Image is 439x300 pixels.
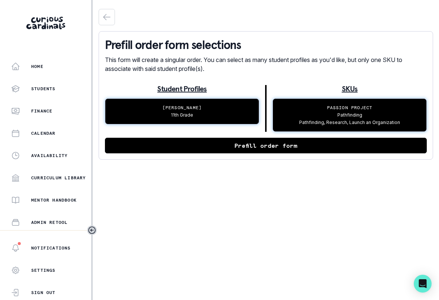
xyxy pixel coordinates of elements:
[31,108,52,114] p: Finance
[31,153,67,159] p: Availability
[31,290,56,296] p: Sign Out
[31,197,77,203] p: Mentor Handbook
[31,63,43,69] p: Home
[105,37,427,52] p: Prefill order form selections
[273,85,427,92] p: SKUs
[87,225,97,235] button: Toggle sidebar
[26,17,65,29] img: Curious Cardinals Logo
[414,275,432,293] div: Open Intercom Messenger
[279,105,420,111] p: Passion Project
[31,175,86,181] p: Curriculum Library
[105,55,427,73] p: This form will create a singular order. You can select as many student profiles as you'd like, bu...
[31,130,56,136] p: Calendar
[31,245,71,251] p: Notifications
[31,86,56,92] p: Students
[31,267,56,273] p: Settings
[279,120,420,125] p: Pathfinding, Research, Launch an Organization
[105,85,259,92] p: Student Profiles
[111,105,253,111] p: [PERSON_NAME]
[111,112,253,118] p: 11th Grade
[105,138,427,153] button: Prefill order form
[279,112,420,118] p: Pathfinding
[31,219,67,225] p: Admin Retool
